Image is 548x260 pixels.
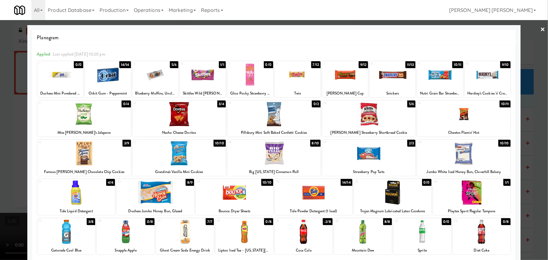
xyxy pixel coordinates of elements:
[133,100,226,137] div: 123/4Nacho Cheese Doritos
[227,89,273,97] div: Glico Pocky Strawberry Cream Covered Biscuit Sticks
[37,207,115,215] div: Tide Liquid Detergent
[418,61,440,67] div: 9
[228,129,320,137] div: Pillsbury Mini Soft Baked Confetti Cookies
[334,218,392,254] div: 328/8Mountain Dew
[227,100,321,137] div: 130/2Pillsbury Mini Soft Baked Confetti Cookies
[323,140,369,145] div: 19
[38,168,130,176] div: Famous [PERSON_NAME] Chocolate Chip Cookies
[228,89,272,97] div: Glico Pocky Strawberry Cream Covered Biscuit Sticks
[186,179,194,186] div: 8/9
[206,218,214,225] div: 7/7
[433,179,511,215] div: 261/1Playtex Sport Regular Tampons
[133,129,225,137] div: Nacho Cheese Doritos
[276,61,298,67] div: 6
[38,207,114,215] div: Tide Liquid Detergent
[355,207,431,215] div: Trojan Magnum Lubricated Latex Condoms
[117,179,194,215] div: 228/9Duchess Jumbo Honey Bun, Glazed
[417,129,510,137] div: Cheetos Flamin' Hot
[37,218,95,254] div: 273/8Gatorade Cool Blue
[264,218,273,225] div: 0/8
[86,89,130,97] div: Orbit Gum - Peppermint
[466,61,488,67] div: 10
[261,179,274,186] div: 10/10
[37,246,95,254] div: Gatorade Cool Blue
[37,179,115,215] div: 214/4Tide Liquid Detergent
[276,207,351,215] div: Tide Powder Detergent (1 load)
[180,89,226,97] div: Skittles Wild [PERSON_NAME]
[417,89,463,97] div: Nutri Grain Bar Strawberry
[39,179,76,184] div: 21
[341,179,352,186] div: 14/14
[117,207,193,215] div: Duchess Jumbo Honey Bun, Glazed
[322,129,415,137] div: [PERSON_NAME] Strawberry Shortbread Cookie
[180,61,226,97] div: 41/1Skittles Wild [PERSON_NAME]
[407,100,415,107] div: 5/6
[275,218,333,254] div: 31-2/8Coca Cola
[134,100,179,106] div: 12
[322,61,368,97] div: 79/12[PERSON_NAME] Cup
[37,140,131,176] div: 163/9Famous [PERSON_NAME] Chocolate Chip Cookies
[157,218,185,224] div: 29
[39,140,84,145] div: 16
[359,61,368,68] div: 9/12
[335,246,391,254] div: Mountain Dew
[197,207,272,215] div: Bounce Dryer Sheets
[394,246,450,254] div: Sprite
[453,246,511,254] div: Diet Coke
[117,207,194,215] div: Duchess Jumbo Honey Bun, Glazed
[354,179,431,215] div: 250/0Trojan Magnum Lubricated Latex Condoms
[370,61,415,97] div: 811/13Snickers
[37,89,83,97] div: Duchess Mini Powdered Sugar Donuts
[196,207,273,215] div: Bounce Dryer Sheets
[227,61,273,97] div: 50/0Glico Pocky Strawberry Cream Covered Biscuit Sticks
[264,61,273,68] div: 0/0
[417,168,510,176] div: Jumbo White Iced Honey Bun, Cloverhill Bakery
[275,61,321,97] div: 67/12Twix
[181,89,225,97] div: Skittles Wild [PERSON_NAME]
[355,179,393,184] div: 25
[276,246,332,254] div: Coca Cola
[275,179,352,215] div: 2414/14Tide Powder Detergent (1 load)
[85,89,131,97] div: Orbit Gum - Peppermint
[433,207,511,215] div: Playtex Sport Regular Tampons
[181,61,203,67] div: 4
[418,89,462,97] div: Nutri Grain Bar Strawberry
[393,246,451,254] div: Sprite
[276,179,313,184] div: 24
[393,218,451,254] div: 330/0Sprite
[275,207,352,215] div: Tide Powder Detergent (1 load)
[454,218,482,224] div: 34
[229,61,250,67] div: 5
[500,61,510,68] div: 9/10
[133,89,178,97] div: Blueberry Muffins, Uncle [PERSON_NAME]'s
[466,89,510,97] div: Hershey's Cookies 'n' Creme Candy Bars
[417,61,463,97] div: 910/11Nutri Grain Bar Strawberry
[98,246,154,254] div: Snapple Apple
[197,179,234,184] div: 23
[87,218,95,225] div: 3/8
[156,246,214,254] div: Ghost Cream Soda Energy Drink
[465,61,511,97] div: 109/10Hershey's Cookies 'n' Creme Candy Bars
[38,246,94,254] div: Gatorade Cool Blue
[219,61,226,68] div: 1/1
[133,168,226,176] div: Grandma's Vanilla Mini Cookies
[74,61,83,68] div: 0/0
[85,61,131,97] div: 214/14Orbit Gum - Peppermint
[434,207,510,215] div: Playtex Sport Regular Tampons
[418,140,464,145] div: 20
[422,179,431,186] div: 0/0
[503,179,510,186] div: 1/1
[170,61,178,68] div: 5/6
[106,179,115,186] div: 4/4
[38,129,130,137] div: Miss [PERSON_NAME]'s Jalapeno
[354,207,431,215] div: Trojan Magnum Lubricated Latex Condoms
[383,218,392,225] div: 8/8
[217,100,226,107] div: 3/4
[322,89,368,97] div: [PERSON_NAME] Cup
[453,218,511,254] div: 340/8Diet Coke
[501,218,510,225] div: 0/8
[229,140,274,145] div: 18
[540,20,545,40] a: ×
[405,61,416,68] div: 11/13
[39,100,84,106] div: 11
